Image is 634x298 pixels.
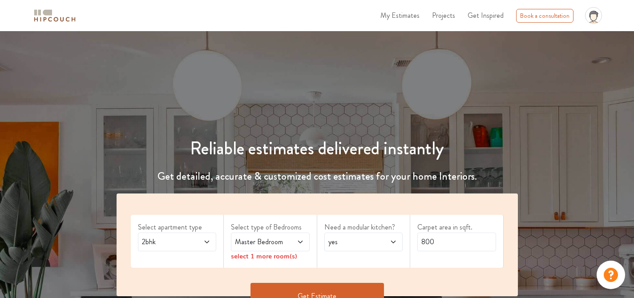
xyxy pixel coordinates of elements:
[417,222,496,233] label: Carpet area in sqft.
[32,8,77,24] img: logo-horizontal.svg
[231,222,310,233] label: Select type of Bedrooms
[417,233,496,251] input: Enter area sqft
[231,251,310,261] div: select 1 more room(s)
[111,138,523,159] h1: Reliable estimates delivered instantly
[468,10,504,20] span: Get Inspired
[327,237,380,247] span: yes
[380,10,420,20] span: My Estimates
[233,237,286,247] span: Master Bedroom
[432,10,455,20] span: Projects
[111,170,523,183] h4: Get detailed, accurate & customized cost estimates for your home Interiors.
[516,9,573,23] div: Book a consultation
[32,6,77,26] span: logo-horizontal.svg
[140,237,193,247] span: 2bhk
[138,222,217,233] label: Select apartment type
[324,222,403,233] label: Need a modular kitchen?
